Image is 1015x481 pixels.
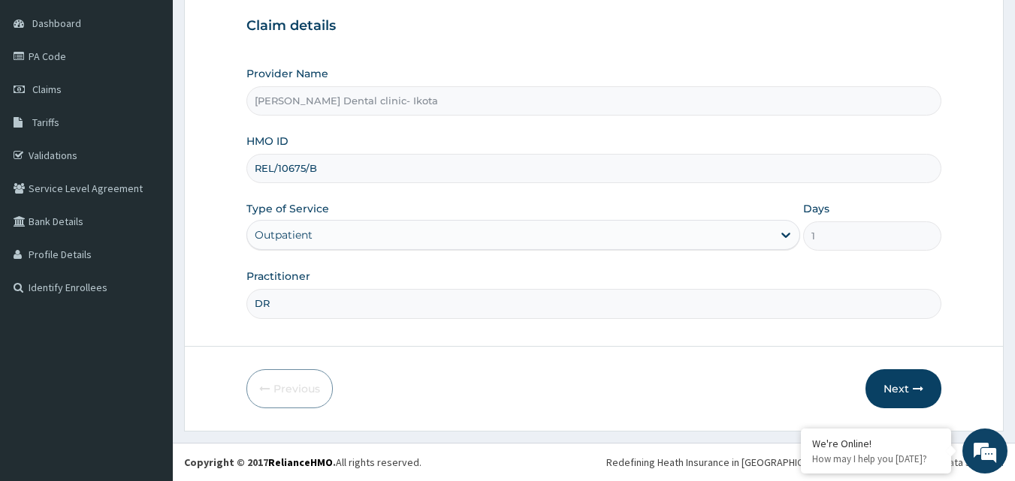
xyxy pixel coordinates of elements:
[606,455,1004,470] div: Redefining Heath Insurance in [GEOGRAPHIC_DATA] using Telemedicine and Data Science!
[246,8,282,44] div: Minimize live chat window
[246,154,942,183] input: Enter HMO ID
[8,321,286,374] textarea: Type your message and hit 'Enter'
[865,369,941,408] button: Next
[32,17,81,30] span: Dashboard
[246,201,329,216] label: Type of Service
[28,75,61,113] img: d_794563401_company_1708531726252_794563401
[246,134,288,149] label: HMO ID
[87,145,207,296] span: We're online!
[268,455,333,469] a: RelianceHMO
[246,18,942,35] h3: Claim details
[255,227,313,242] div: Outpatient
[184,455,336,469] strong: Copyright © 2017 .
[32,116,59,129] span: Tariffs
[246,289,942,318] input: Enter Name
[173,443,1015,481] footer: All rights reserved.
[246,66,328,81] label: Provider Name
[78,84,252,104] div: Chat with us now
[246,269,310,284] label: Practitioner
[246,369,333,408] button: Previous
[812,452,940,465] p: How may I help you today?
[812,437,940,450] div: We're Online!
[32,83,62,96] span: Claims
[803,201,829,216] label: Days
